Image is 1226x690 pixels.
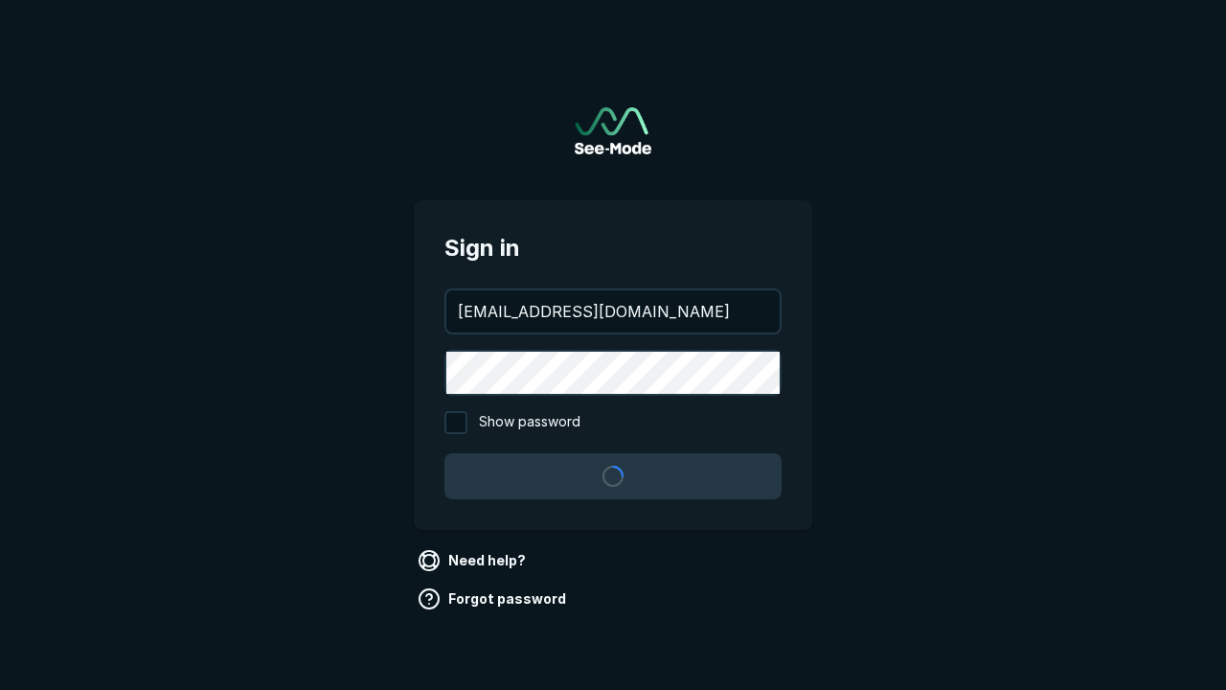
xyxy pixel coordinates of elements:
span: Show password [479,411,580,434]
a: Go to sign in [575,107,651,154]
input: your@email.com [446,290,780,333]
a: Need help? [414,545,534,576]
span: Sign in [444,231,782,265]
img: See-Mode Logo [575,107,651,154]
a: Forgot password [414,584,574,614]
